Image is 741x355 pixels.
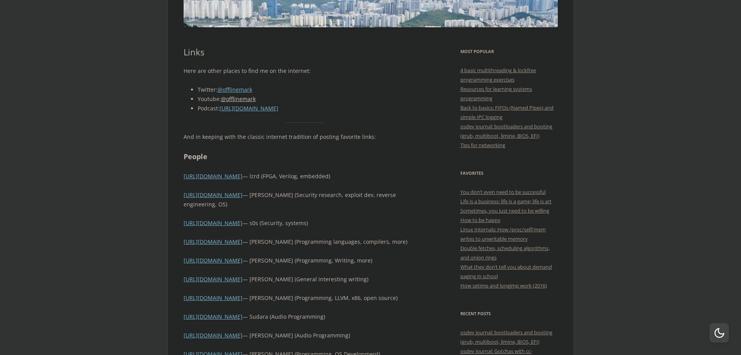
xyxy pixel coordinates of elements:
a: [URL][DOMAIN_NAME] [184,219,242,227]
a: Double fetches, scheduling algorithms, and onion rings [460,245,550,261]
p: — [PERSON_NAME] (Audio Programming) [184,331,427,340]
a: [URL][DOMAIN_NAME] [184,257,242,264]
a: Tips for networking [460,142,505,149]
h2: People [184,151,427,162]
a: [URL][DOMAIN_NAME] [184,313,242,320]
a: You don’t even need to be successful [460,188,546,195]
h1: Links [184,47,427,57]
p: — [PERSON_NAME] (Programming, Writing, more) [184,256,427,265]
li: Twitter: [198,85,427,94]
p: — lzrd (FPGA, Verilog, embedded) [184,172,427,181]
p: — s0s (Security, systems) [184,218,427,228]
a: [URL][DOMAIN_NAME] [184,275,242,283]
a: @offlinemark [221,95,256,103]
a: Back to basics: FIFOs (Named Pipes) and simple IPC logging [460,104,554,121]
h3: Most Popular [460,47,558,56]
p: — Sudara (Audio Programming) [184,312,427,321]
a: What they don’t tell you about demand paging in school [460,263,552,280]
p: — [PERSON_NAME] (Programming languages, compilers, more) [184,237,427,247]
p: Here are other places to find me on the internet: [184,66,427,76]
a: [URL][DOMAIN_NAME] [184,191,242,199]
a: 4 basic multithreading & lockfree programming exercises [460,67,536,83]
h3: Recent Posts [460,309,558,318]
p: — [PERSON_NAME] (Programming, LLVM, x86, open source) [184,293,427,303]
a: How setjmp and longjmp work (2016) [460,282,547,289]
li: Podcast: [198,104,427,113]
a: How to be happy [460,217,500,224]
a: [URL][DOMAIN_NAME] [219,105,278,112]
a: [URL][DOMAIN_NAME] [184,172,242,180]
a: [URL][DOMAIN_NAME] [184,294,242,302]
a: osdev journal: bootloaders and booting (grub, multiboot, limine, BIOS, EFI) [460,329,552,345]
p: — [PERSON_NAME] (General interesting writing) [184,275,427,284]
a: osdev journal: bootloaders and booting (grub, multiboot, limine, BIOS, EFI) [460,123,552,139]
p: — [PERSON_NAME] (Security research, exploit dev, reverse engineering, OS) [184,190,427,209]
a: Linux Internals: How /proc/self/mem writes to unwritable memory [460,226,546,242]
a: Resources for learning systems programming [460,85,532,102]
h3: Favorites [460,169,558,178]
a: [URL][DOMAIN_NAME] [184,332,242,339]
a: Sometimes, you just need to be willing [460,207,549,214]
a: [URL][DOMAIN_NAME] [184,238,242,245]
p: And in keeping with the classic internet tradition of posting favorite links: [184,132,427,142]
a: Life is a business; life is a game; life is art [460,198,552,205]
li: Youtube: [198,94,427,104]
a: @offlinemark [218,86,252,93]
